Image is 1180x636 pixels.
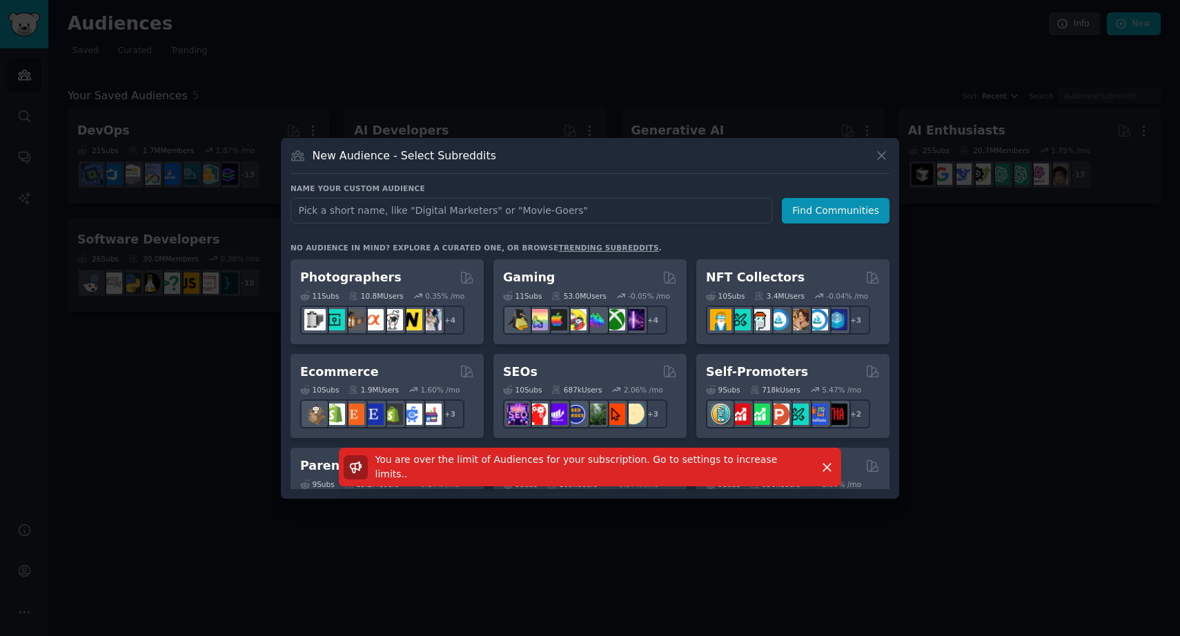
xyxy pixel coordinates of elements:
[710,309,731,330] img: NFTExchange
[822,385,861,395] div: 5.47 % /mo
[382,309,403,330] img: canon
[300,269,402,286] h2: Photographers
[546,404,567,425] img: seogrowth
[768,404,789,425] img: ProductHunters
[300,291,339,301] div: 11 Sub s
[291,243,662,252] div: No audience in mind? Explore a curated one, or browse .
[291,198,772,223] input: Pick a short name, like "Digital Marketers" or "Movie-Goers"
[503,269,555,286] h2: Gaming
[826,404,847,425] img: TestMyApp
[565,404,587,425] img: SEO_cases
[348,291,403,301] div: 10.8M Users
[826,309,847,330] img: DigitalItems
[324,404,345,425] img: shopify
[750,385,800,395] div: 718k Users
[313,148,496,163] h3: New Audience - Select Subreddits
[729,404,751,425] img: youtubepromotion
[604,404,625,425] img: GoogleSearchConsole
[343,404,364,425] img: Etsy
[348,385,399,395] div: 1.9M Users
[706,385,740,395] div: 9 Sub s
[558,244,658,252] a: trending subreddits
[546,309,567,330] img: macgaming
[527,309,548,330] img: CozyGamers
[343,309,364,330] img: AnalogCommunity
[300,364,379,381] h2: Ecommerce
[420,404,442,425] img: ecommerce_growth
[401,404,422,425] img: ecommercemarketing
[551,291,606,301] div: 53.0M Users
[710,404,731,425] img: AppIdeas
[435,399,464,428] div: + 3
[420,309,442,330] img: WeddingPhotography
[382,404,403,425] img: reviewmyshopify
[503,291,542,301] div: 11 Sub s
[551,385,602,395] div: 687k Users
[787,309,809,330] img: CryptoArt
[584,309,606,330] img: gamers
[787,404,809,425] img: alphaandbetausers
[527,404,548,425] img: TechSEO
[565,309,587,330] img: GamerPals
[841,306,870,335] div: + 3
[604,309,625,330] img: XboxGamers
[729,309,751,330] img: NFTMarketplace
[638,306,667,335] div: + 4
[628,291,670,301] div: -0.05 % /mo
[421,385,460,395] div: 1.60 % /mo
[749,404,770,425] img: selfpromotion
[401,309,422,330] img: Nikon
[435,306,464,335] div: + 4
[503,364,538,381] h2: SEOs
[300,385,339,395] div: 10 Sub s
[503,385,542,395] div: 10 Sub s
[706,364,808,381] h2: Self-Promoters
[425,291,464,301] div: 0.35 % /mo
[623,404,645,425] img: The_SEO
[754,291,805,301] div: 3.4M Users
[706,291,745,301] div: 10 Sub s
[841,399,870,428] div: + 2
[624,385,663,395] div: 2.06 % /mo
[807,404,828,425] img: betatests
[362,309,384,330] img: SonyAlpha
[638,399,667,428] div: + 3
[827,291,869,301] div: -0.04 % /mo
[375,454,778,479] span: You are over the limit of Audiences for your subscription. Go to settings to increase limits. .
[507,309,529,330] img: linux_gaming
[324,309,345,330] img: streetphotography
[291,183,889,193] h3: Name your custom audience
[807,309,828,330] img: OpenseaMarket
[304,309,326,330] img: analog
[362,404,384,425] img: EtsySellers
[768,309,789,330] img: OpenSeaNFT
[304,404,326,425] img: dropship
[782,198,889,223] button: Find Communities
[706,269,805,286] h2: NFT Collectors
[584,404,606,425] img: Local_SEO
[507,404,529,425] img: SEO_Digital_Marketing
[749,309,770,330] img: NFTmarket
[623,309,645,330] img: TwitchStreaming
